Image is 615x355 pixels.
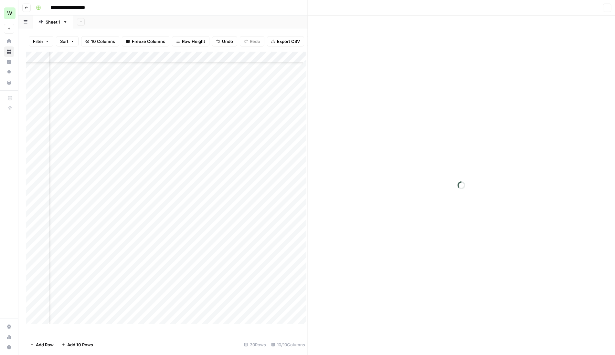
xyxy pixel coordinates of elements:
[4,77,14,88] a: Your Data
[60,38,69,45] span: Sort
[58,340,97,350] button: Add 10 Rows
[67,341,93,348] span: Add 10 Rows
[4,5,14,21] button: Workspace: Workspace1
[4,46,14,57] a: Browse
[182,38,205,45] span: Row Height
[250,38,260,45] span: Redo
[4,36,14,46] a: Home
[91,38,115,45] span: 10 Columns
[122,36,169,46] button: Freeze Columns
[267,36,304,46] button: Export CSV
[29,36,53,46] button: Filter
[4,67,14,77] a: Opportunities
[4,321,14,332] a: Settings
[36,341,54,348] span: Add Row
[222,38,233,45] span: Undo
[26,340,58,350] button: Add Row
[81,36,119,46] button: 10 Columns
[241,340,269,350] div: 30 Rows
[4,57,14,67] a: Insights
[172,36,209,46] button: Row Height
[56,36,79,46] button: Sort
[4,342,14,352] button: Help + Support
[33,38,43,45] span: Filter
[240,36,264,46] button: Redo
[269,340,308,350] div: 10/10 Columns
[33,15,73,28] a: Sheet 1
[277,38,300,45] span: Export CSV
[46,19,60,25] div: Sheet 1
[132,38,165,45] span: Freeze Columns
[4,332,14,342] a: Usage
[7,9,12,17] span: W
[212,36,237,46] button: Undo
